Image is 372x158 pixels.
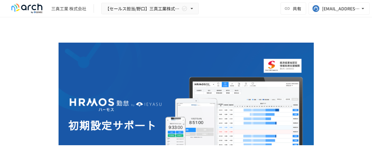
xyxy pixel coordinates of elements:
div: 三真工業 株式会社 [51,5,86,12]
button: 共有 [281,2,306,15]
span: 共有 [293,5,301,12]
button: 【セールス担当/野口】三真工業株式会社様_初期設定サポート [101,3,199,15]
div: [EMAIL_ADDRESS][DOMAIN_NAME] [322,5,360,12]
img: logo-default@2x-9cf2c760.svg [7,4,46,13]
span: 【セールス担当/野口】三真工業株式会社様_初期設定サポート [105,5,180,12]
button: [EMAIL_ADDRESS][DOMAIN_NAME] [309,2,370,15]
